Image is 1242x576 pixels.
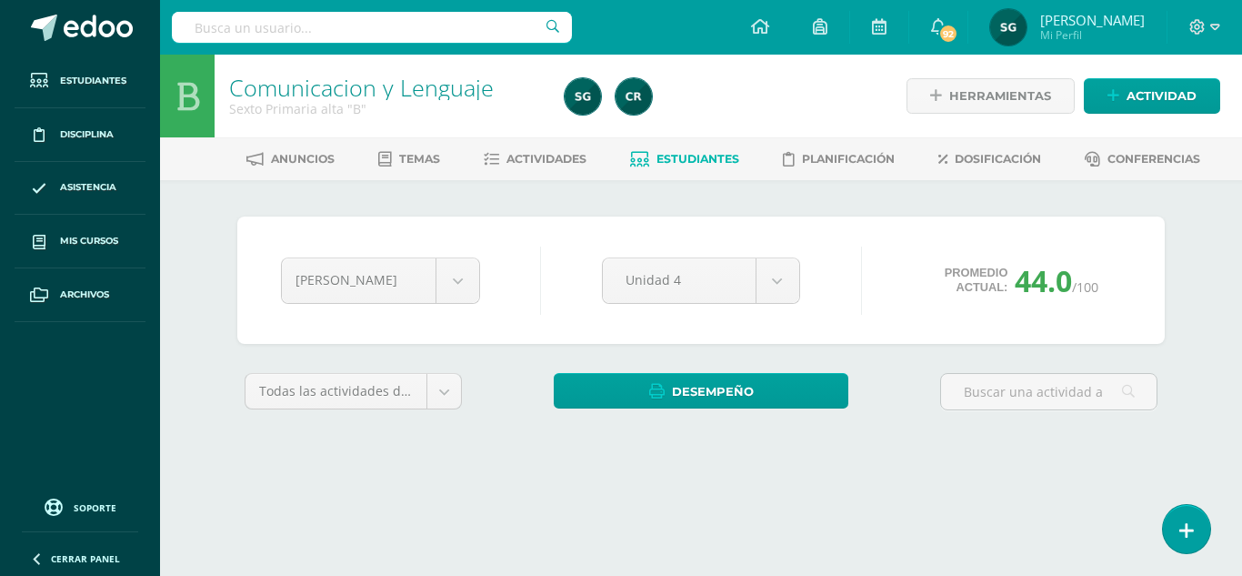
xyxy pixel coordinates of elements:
[484,145,586,174] a: Actividades
[15,108,145,162] a: Disciplina
[60,180,116,195] span: Asistencia
[783,145,895,174] a: Planificación
[906,78,1075,114] a: Herramientas
[506,152,586,166] span: Actividades
[1072,278,1098,296] span: /100
[15,268,145,322] a: Archivos
[1085,145,1200,174] a: Conferencias
[1040,11,1145,29] span: [PERSON_NAME]
[271,152,335,166] span: Anuncios
[938,24,958,44] span: 92
[378,145,440,174] a: Temas
[295,258,413,301] span: [PERSON_NAME]
[1127,79,1197,113] span: Actividad
[565,78,601,115] img: 41262f1f50d029ad015f7fe7286c9cb7.png
[22,494,138,519] a: Soporte
[616,78,652,115] img: 19436fc6d9716341a8510cf58c6830a2.png
[672,375,754,409] span: Desempeño
[245,374,461,409] a: Todas las actividades de esta unidad
[938,145,1041,174] a: Dosificación
[51,552,120,565] span: Cerrar panel
[60,288,109,302] span: Archivos
[656,152,739,166] span: Estudiantes
[172,12,572,43] input: Busca un usuario...
[603,258,799,303] a: Unidad 4
[802,152,895,166] span: Planificación
[229,72,494,103] a: Comunicacion y Lenguaje
[60,74,126,88] span: Estudiantes
[955,152,1041,166] span: Dosificación
[626,258,733,301] span: Unidad 4
[399,152,440,166] span: Temas
[554,373,848,409] a: Desempeño
[60,234,118,248] span: Mis cursos
[229,100,543,117] div: Sexto Primaria alta 'B'
[15,215,145,268] a: Mis cursos
[1084,78,1220,114] a: Actividad
[15,55,145,108] a: Estudiantes
[15,162,145,216] a: Asistencia
[74,501,116,514] span: Soporte
[941,374,1157,409] input: Buscar una actividad aquí...
[949,79,1051,113] span: Herramientas
[1107,152,1200,166] span: Conferencias
[1015,261,1072,300] span: 44.0
[259,374,413,409] span: Todas las actividades de esta unidad
[229,75,543,100] h1: Comunicacion y Lenguaje
[60,127,114,142] span: Disciplina
[945,266,1008,295] span: Promedio actual:
[630,145,739,174] a: Estudiantes
[990,9,1027,45] img: 41262f1f50d029ad015f7fe7286c9cb7.png
[246,145,335,174] a: Anuncios
[282,258,479,303] a: [PERSON_NAME]
[1040,27,1145,43] span: Mi Perfil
